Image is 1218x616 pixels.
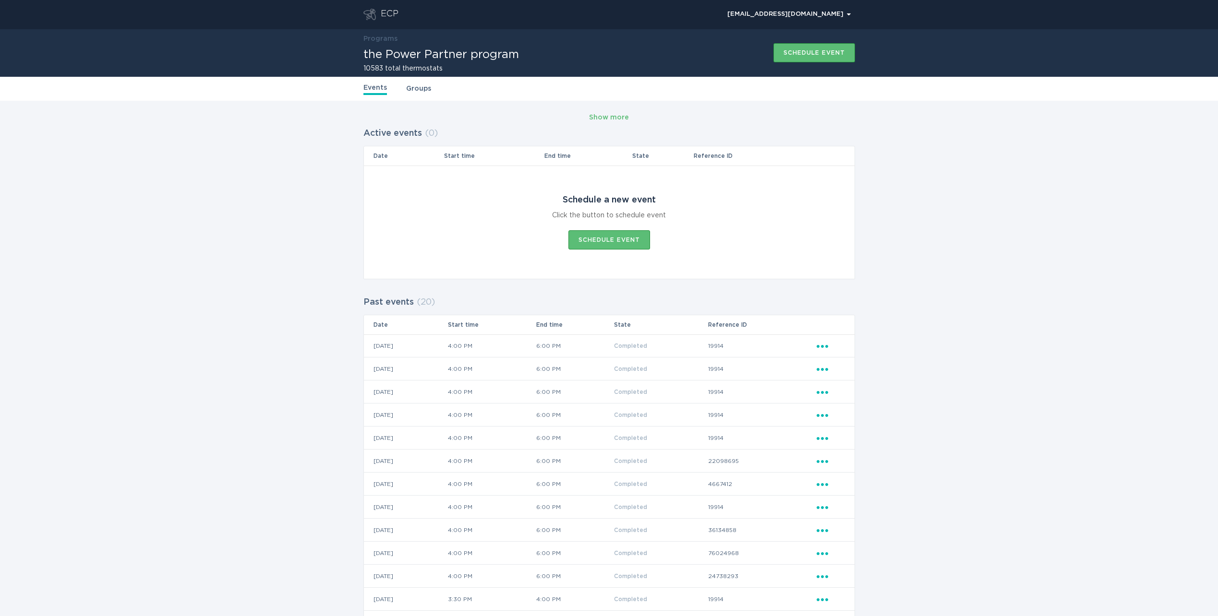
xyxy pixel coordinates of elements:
[784,50,845,56] div: Schedule event
[363,65,519,72] h2: 10583 total thermostats
[364,334,447,357] td: [DATE]
[364,426,447,450] td: [DATE]
[817,341,845,351] div: Popover menu
[364,565,447,588] td: [DATE]
[614,550,647,556] span: Completed
[614,527,647,533] span: Completed
[536,357,614,380] td: 6:00 PM
[817,387,845,397] div: Popover menu
[723,7,855,22] button: Open user account details
[364,496,855,519] tr: 2cc7162f03214a00a3b201ff4893743e
[817,525,845,535] div: Popover menu
[614,481,647,487] span: Completed
[364,450,855,473] tr: 5ae2e41daac24c6dab6a2b5aca2b6bed
[536,542,614,565] td: 6:00 PM
[614,343,647,349] span: Completed
[364,542,447,565] td: [DATE]
[363,294,414,311] h2: Past events
[444,146,543,166] th: Start time
[536,403,614,426] td: 6:00 PM
[536,588,614,611] td: 4:00 PM
[708,380,816,403] td: 19914
[363,9,376,20] button: Go to dashboard
[447,519,536,542] td: 4:00 PM
[708,565,816,588] td: 24738293
[447,357,536,380] td: 4:00 PM
[614,315,708,334] th: State
[536,380,614,403] td: 6:00 PM
[552,210,666,221] div: Click the button to schedule event
[708,426,816,450] td: 19914
[447,473,536,496] td: 4:00 PM
[447,426,536,450] td: 4:00 PM
[589,110,629,125] button: Show more
[364,380,447,403] td: [DATE]
[447,334,536,357] td: 4:00 PM
[536,473,614,496] td: 6:00 PM
[364,357,855,380] tr: e28ef6ac8da74f38b340567145fcfed2
[447,450,536,473] td: 4:00 PM
[447,315,536,334] th: Start time
[817,364,845,374] div: Popover menu
[364,315,855,334] tr: Table Headers
[614,366,647,372] span: Completed
[364,403,447,426] td: [DATE]
[364,426,855,450] tr: 7d28dd7b079c42a5933a9b75d772b748
[364,496,447,519] td: [DATE]
[817,571,845,581] div: Popover menu
[364,588,447,611] td: [DATE]
[536,565,614,588] td: 6:00 PM
[563,195,656,205] div: Schedule a new event
[364,588,855,611] tr: 133062d9be854a19886eb106c2bf2b09
[817,479,845,489] div: Popover menu
[536,334,614,357] td: 6:00 PM
[364,403,855,426] tr: 312efd29acb346cd80c1c17adcbd04cd
[364,450,447,473] td: [DATE]
[614,412,647,418] span: Completed
[579,237,640,243] div: Schedule event
[708,542,816,565] td: 76024968
[447,403,536,426] td: 4:00 PM
[364,542,855,565] tr: c807b0ea79f5449f887ff17e3e477c89
[723,7,855,22] div: Popover menu
[536,426,614,450] td: 6:00 PM
[817,502,845,512] div: Popover menu
[536,450,614,473] td: 6:00 PM
[708,357,816,380] td: 19914
[364,315,447,334] th: Date
[817,410,845,420] div: Popover menu
[614,596,647,602] span: Completed
[364,565,855,588] tr: 07d31447037247d8ad627298039a22d2
[364,357,447,380] td: [DATE]
[364,519,447,542] td: [DATE]
[364,146,855,166] tr: Table Headers
[447,565,536,588] td: 4:00 PM
[364,146,444,166] th: Date
[364,473,447,496] td: [DATE]
[817,594,845,604] div: Popover menu
[708,496,816,519] td: 19914
[536,496,614,519] td: 6:00 PM
[381,9,398,20] div: ECP
[425,129,438,138] span: ( 0 )
[536,519,614,542] td: 6:00 PM
[363,83,387,95] a: Events
[817,548,845,558] div: Popover menu
[708,519,816,542] td: 36134858
[363,36,398,42] a: Programs
[632,146,693,166] th: State
[693,146,816,166] th: Reference ID
[364,473,855,496] tr: c165762ba2f64745a15b17400ba2d2f5
[708,315,816,334] th: Reference ID
[708,588,816,611] td: 19914
[614,458,647,464] span: Completed
[447,542,536,565] td: 4:00 PM
[773,43,855,62] button: Schedule event
[544,146,632,166] th: End time
[447,380,536,403] td: 4:00 PM
[364,519,855,542] tr: 1e23c762c6e54f289060848198f77f03
[363,49,519,60] h1: the Power Partner program
[727,12,851,17] div: [EMAIL_ADDRESS][DOMAIN_NAME]
[417,298,435,307] span: ( 20 )
[363,125,422,142] h2: Active events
